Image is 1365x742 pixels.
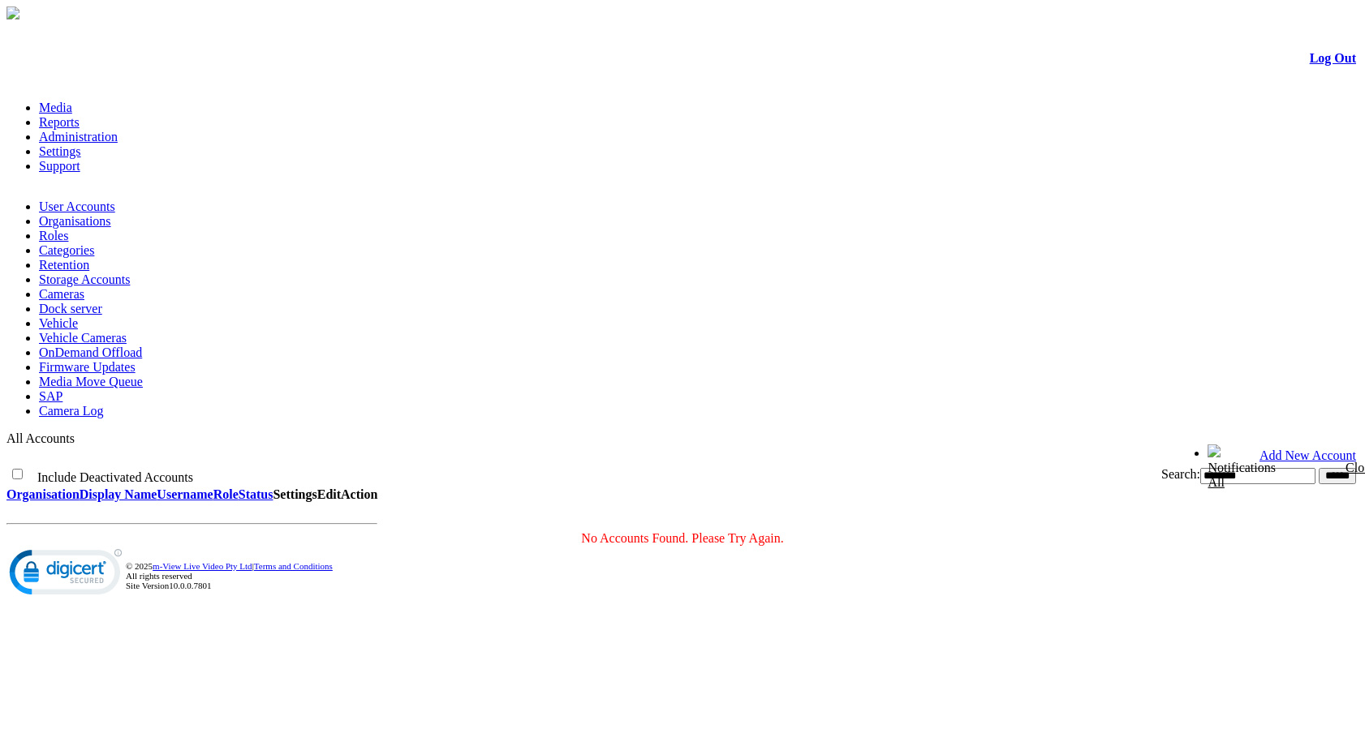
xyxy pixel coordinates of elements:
[39,243,94,257] a: Categories
[39,101,72,114] a: Media
[39,389,62,403] a: SAP
[317,487,341,502] th: Edit
[665,467,1356,484] div: Search:
[213,487,239,501] a: Role
[254,561,333,571] a: Terms and Conditions
[39,199,115,213] a: User Accounts
[1208,461,1324,490] div: Notifications
[39,115,80,129] a: Reports
[1208,444,1221,457] img: bell24.png
[39,272,130,286] a: Storage Accounts
[153,561,252,571] a: m-View Live Video Pty Ltd
[39,130,118,144] a: Administration
[6,431,75,445] span: All Accounts
[39,302,102,315] a: Dock server
[39,287,84,301] a: Cameras
[169,581,211,590] span: 10.0.0.7801
[39,144,81,158] a: Settings
[39,345,142,359] a: OnDemand Offload
[6,6,19,19] img: arrow-3.png
[157,487,213,501] a: Username
[39,316,78,330] a: Vehicle
[126,581,1356,590] div: Site Version
[39,214,111,228] a: Organisations
[126,561,1356,590] div: © 2025 | All rights reserved
[80,487,157,501] a: Display Name
[39,159,80,173] a: Support
[273,487,316,502] th: Settings
[39,258,89,272] a: Retention
[39,404,104,418] a: Camera Log
[239,487,273,501] a: Status
[341,487,377,502] th: Action
[6,487,80,501] a: Organisation
[39,375,143,388] a: Media Move Queue
[581,531,783,545] span: No Accounts Found. Please Try Again.
[39,360,136,374] a: Firmware Updates
[1310,51,1356,65] a: Log Out
[37,470,193,484] span: Include Deactivated Accounts
[39,331,127,345] a: Vehicle Cameras
[978,445,1175,457] span: Welcome, [PERSON_NAME] (Administrator)
[9,548,123,603] img: DigiCert Secured Site Seal
[39,229,68,242] a: Roles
